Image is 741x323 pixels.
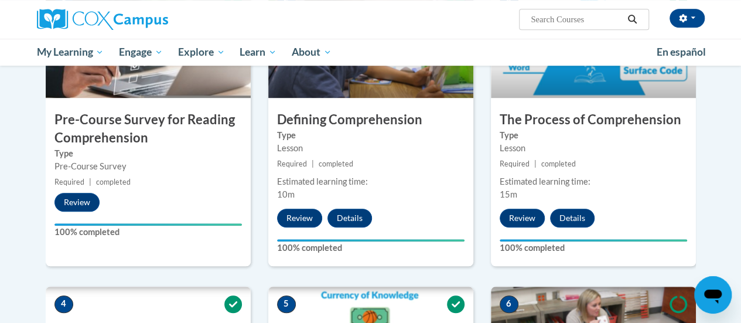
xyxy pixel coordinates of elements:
span: Explore [178,45,225,59]
span: En español [657,46,706,58]
span: 5 [277,295,296,313]
label: 100% completed [500,242,687,254]
div: Lesson [500,142,687,155]
span: Learn [240,45,276,59]
span: Required [54,178,84,186]
label: Type [54,147,242,160]
a: My Learning [29,39,112,66]
button: Review [277,209,322,227]
label: Type [277,129,465,142]
span: Required [500,159,530,168]
h3: Pre-Course Survey for Reading Comprehension [46,111,251,147]
button: Details [327,209,372,227]
div: Your progress [277,239,465,242]
a: Explore [170,39,233,66]
label: 100% completed [54,226,242,239]
span: 6 [500,295,518,313]
div: Estimated learning time: [500,175,687,188]
a: About [284,39,339,66]
a: Cox Campus [37,9,248,30]
img: Cox Campus [37,9,168,30]
div: Pre-Course Survey [54,160,242,173]
span: | [89,178,91,186]
button: Account Settings [670,9,705,28]
span: Engage [119,45,163,59]
span: completed [319,159,353,168]
div: Estimated learning time: [277,175,465,188]
div: Your progress [54,223,242,226]
a: En español [649,40,713,64]
a: Engage [111,39,170,66]
span: My Learning [36,45,104,59]
span: 15m [500,189,517,199]
span: | [312,159,314,168]
span: About [292,45,332,59]
iframe: Button to launch messaging window [694,276,732,314]
label: Type [500,129,687,142]
span: completed [96,178,131,186]
div: Lesson [277,142,465,155]
button: Search [623,12,641,26]
span: 4 [54,295,73,313]
span: 10m [277,189,295,199]
span: Required [277,159,307,168]
h3: Defining Comprehension [268,111,473,129]
span: completed [541,159,576,168]
button: Details [550,209,595,227]
a: Learn [232,39,284,66]
input: Search Courses [530,12,623,26]
div: Main menu [28,39,713,66]
button: Review [54,193,100,212]
h3: The Process of Comprehension [491,111,696,129]
label: 100% completed [277,242,465,254]
span: | [534,159,537,168]
button: Review [500,209,545,227]
div: Your progress [500,239,687,242]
